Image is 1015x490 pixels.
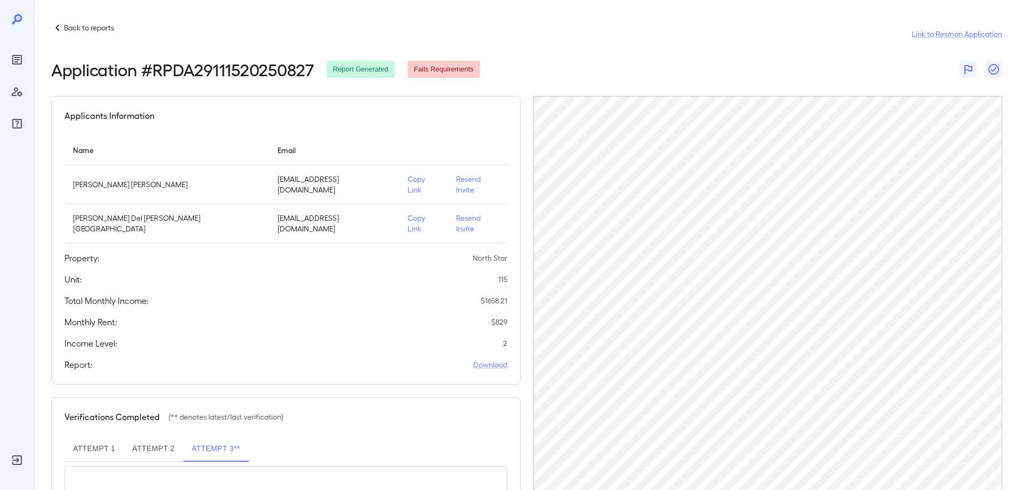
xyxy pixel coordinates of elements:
p: [EMAIL_ADDRESS][DOMAIN_NAME] [278,213,391,234]
p: Copy Link [408,213,439,234]
div: Manage Users [9,83,26,100]
button: Close Report [985,61,1002,78]
h5: Applicants Information [64,109,155,122]
p: $ 1658.21 [481,295,507,306]
table: simple table [64,135,507,243]
p: North Star [473,253,507,263]
p: Copy Link [408,174,439,195]
p: (** denotes latest/last verification) [168,412,283,422]
h2: Application # RPDA29111520250827 [51,60,314,79]
h5: Unit: [64,273,82,286]
span: Report Generated [327,65,395,75]
button: Attempt 2 [124,436,183,462]
h5: Total Monthly Income: [64,294,149,307]
span: Fails Requirements [408,65,480,75]
p: [EMAIL_ADDRESS][DOMAIN_NAME] [278,174,391,195]
p: $ 829 [491,317,507,327]
a: Download [473,359,507,370]
a: Link to Resman Application [912,29,1002,39]
p: [PERSON_NAME] [PERSON_NAME] [73,179,261,190]
button: Attempt 3** [183,436,249,462]
p: Back to reports [64,22,114,33]
div: Reports [9,51,26,68]
th: Name [64,135,269,165]
div: Log Out [9,452,26,469]
p: 2 [503,338,507,349]
h5: Monthly Rent: [64,316,117,328]
div: FAQ [9,115,26,132]
p: [PERSON_NAME] Del [PERSON_NAME][GEOGRAPHIC_DATA] [73,213,261,234]
h5: Verifications Completed [64,411,160,423]
h5: Report: [64,358,93,371]
h5: Income Level: [64,337,117,350]
th: Email [269,135,399,165]
button: Flag Report [960,61,977,78]
p: Resend Invite [456,213,498,234]
button: Attempt 1 [64,436,124,462]
p: Resend Invite [456,174,498,195]
h5: Property: [64,252,100,264]
p: 115 [498,274,507,285]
